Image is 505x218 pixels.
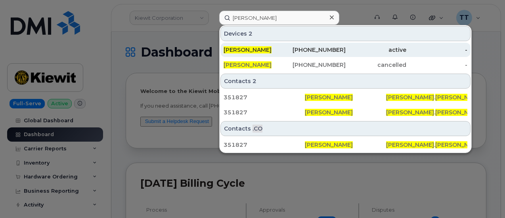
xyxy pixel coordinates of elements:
[220,105,471,119] a: 351827[PERSON_NAME][PERSON_NAME].[PERSON_NAME]@[PERSON_NAME][DOMAIN_NAME]
[305,109,353,116] span: [PERSON_NAME]
[386,108,467,116] div: . @[PERSON_NAME][DOMAIN_NAME]
[285,61,346,69] div: [PHONE_NUMBER]
[386,93,467,101] div: . @[PERSON_NAME][DOMAIN_NAME]
[346,46,407,54] div: active
[435,109,483,116] span: [PERSON_NAME]
[252,77,256,85] span: 2
[435,94,483,101] span: [PERSON_NAME]
[224,141,305,149] div: 351827
[220,121,471,136] div: Contacts
[224,46,272,53] span: [PERSON_NAME]
[220,74,471,89] div: Contacts
[220,138,471,152] a: 351827[PERSON_NAME][PERSON_NAME].[PERSON_NAME]@[PERSON_NAME][DOMAIN_NAME]
[224,61,272,68] span: [PERSON_NAME]
[305,141,353,148] span: [PERSON_NAME]
[406,61,467,69] div: -
[406,46,467,54] div: -
[220,90,471,104] a: 351827[PERSON_NAME][PERSON_NAME].[PERSON_NAME]@[PERSON_NAME][DOMAIN_NAME]
[386,94,434,101] span: [PERSON_NAME]
[346,61,407,69] div: cancelled
[249,30,252,38] span: 2
[220,26,471,41] div: Devices
[435,141,483,148] span: [PERSON_NAME]
[220,43,471,57] a: [PERSON_NAME][PHONE_NUMBER]active-
[386,109,434,116] span: [PERSON_NAME]
[285,46,346,54] div: [PHONE_NUMBER]
[224,108,305,116] div: 351827
[386,141,434,148] span: [PERSON_NAME]
[224,93,305,101] div: 351827
[305,94,353,101] span: [PERSON_NAME]
[386,141,467,149] div: . @[PERSON_NAME][DOMAIN_NAME]
[471,184,499,212] iframe: Messenger Launcher
[252,125,262,133] span: .CO
[220,58,471,72] a: [PERSON_NAME][PHONE_NUMBER]cancelled-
